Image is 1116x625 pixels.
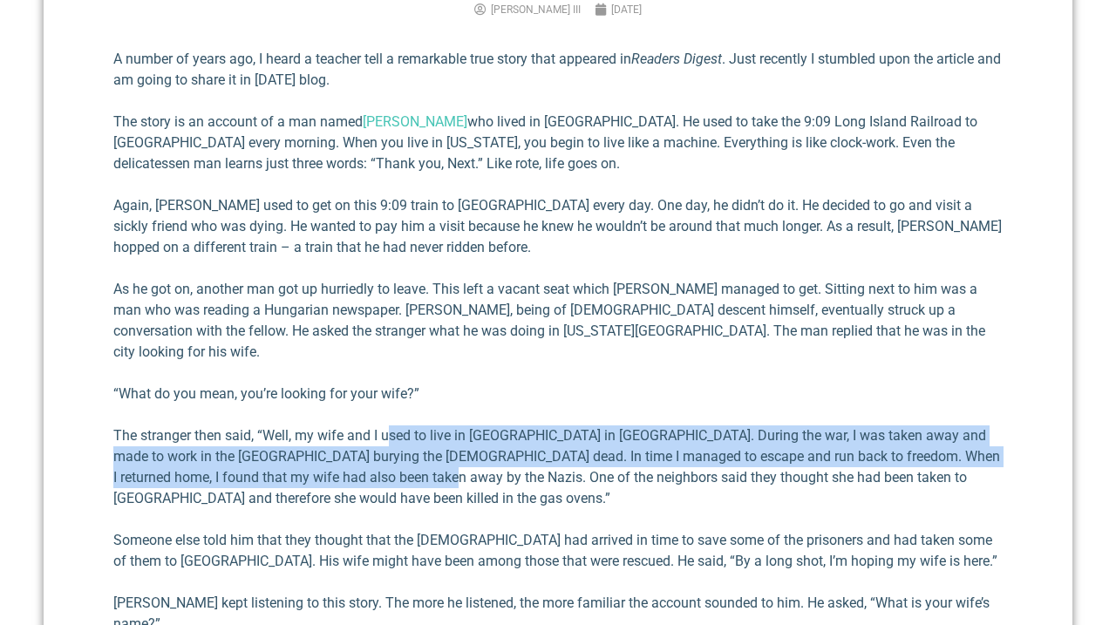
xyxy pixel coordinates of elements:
time: [DATE] [611,3,642,16]
p: Someone else told him that they thought that the [DEMOGRAPHIC_DATA] had arrived in time to save s... [113,530,1003,572]
p: As he got on, another man got up hurriedly to leave. This left a vacant seat which [PERSON_NAME] ... [113,279,1003,363]
em: Readers Digest [631,51,722,67]
p: The stranger then said, “Well, my wife and I used to live in [GEOGRAPHIC_DATA] in [GEOGRAPHIC_DAT... [113,425,1003,509]
p: “What do you mean, you’re looking for your wife?” [113,384,1003,404]
span: [PERSON_NAME] III [491,3,581,16]
a: [PERSON_NAME] [363,113,467,130]
p: The story is an account of a man named who lived in [GEOGRAPHIC_DATA]. He used to take the 9:09 L... [113,112,1003,174]
p: Again, [PERSON_NAME] used to get on this 9:09 train to [GEOGRAPHIC_DATA] every day. One day, he d... [113,195,1003,258]
p: A number of years ago, I heard a teacher tell a remarkable true story that appeared in . Just rec... [113,49,1003,91]
a: [DATE] [595,2,642,17]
